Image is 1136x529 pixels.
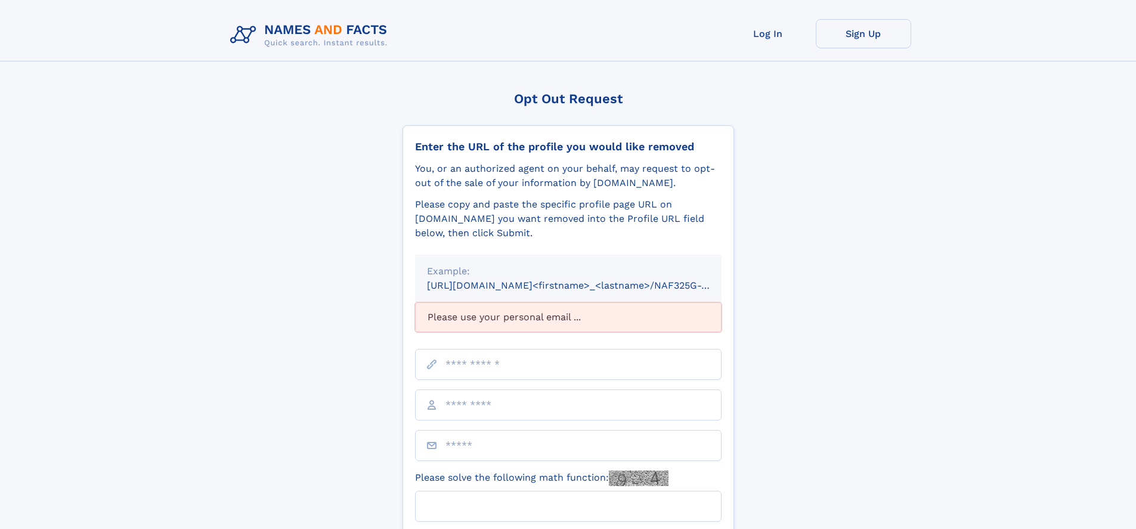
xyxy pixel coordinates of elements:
a: Sign Up [816,19,911,48]
div: Please copy and paste the specific profile page URL on [DOMAIN_NAME] you want removed into the Pr... [415,197,722,240]
div: Please use your personal email ... [415,302,722,332]
img: Logo Names and Facts [225,19,397,51]
a: Log In [720,19,816,48]
label: Please solve the following math function: [415,471,668,486]
div: Example: [427,264,710,279]
div: Enter the URL of the profile you would like removed [415,140,722,153]
div: Opt Out Request [403,91,734,106]
small: [URL][DOMAIN_NAME]<firstname>_<lastname>/NAF325G-xxxxxxxx [427,280,744,291]
div: You, or an authorized agent on your behalf, may request to opt-out of the sale of your informatio... [415,162,722,190]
